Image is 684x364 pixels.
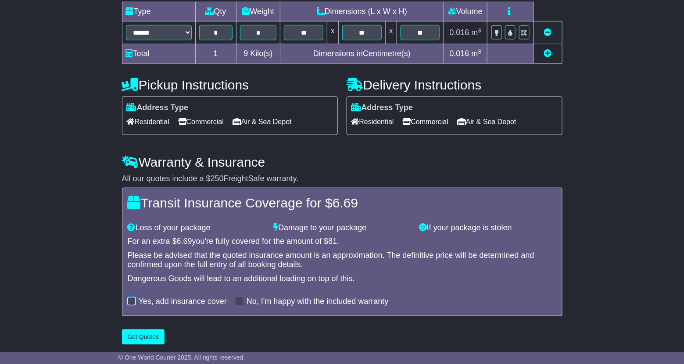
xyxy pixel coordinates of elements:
[457,115,516,128] span: Air & Sea Depot
[236,2,280,21] td: Weight
[195,2,236,21] td: Qty
[351,103,413,113] label: Address Type
[122,2,195,21] td: Type
[244,49,248,58] span: 9
[478,48,482,55] sup: 3
[122,78,338,92] h4: Pickup Instructions
[351,115,394,128] span: Residential
[236,44,280,64] td: Kilo(s)
[127,103,189,113] label: Address Type
[233,115,292,128] span: Air & Sea Depot
[280,44,444,64] td: Dimensions in Centimetre(s)
[122,44,195,64] td: Total
[195,44,236,64] td: 1
[128,237,557,246] div: For an extra $ you're fully covered for the amount of $ .
[327,21,339,44] td: x
[128,274,557,284] div: Dangerous Goods will lead to an additional loading on top of this.
[328,237,337,246] span: 81
[128,251,557,270] div: Please be advised that the quoted insurance amount is an approximation. The definitive price will...
[450,49,469,58] span: 0.016
[450,28,469,37] span: 0.016
[122,174,562,184] div: All our quotes include a $ FreightSafe warranty.
[178,115,224,128] span: Commercial
[122,329,165,345] button: Get Quotes
[280,2,444,21] td: Dimensions (L x W x H)
[128,196,557,210] h4: Transit Insurance Coverage for $
[385,21,397,44] td: x
[333,196,358,210] span: 6.69
[544,28,552,37] a: Remove this item
[472,49,482,58] span: m
[139,297,227,307] label: Yes, add insurance cover
[544,49,552,58] a: Add new item
[415,223,561,233] div: If your package is stolen
[472,28,482,37] span: m
[269,223,415,233] div: Damage to your package
[118,354,245,361] span: © One World Courier 2025. All rights reserved.
[122,155,562,169] h4: Warranty & Insurance
[211,174,224,183] span: 250
[247,297,389,307] label: No, I'm happy with the included warranty
[444,2,487,21] td: Volume
[478,27,482,34] sup: 3
[403,115,448,128] span: Commercial
[347,78,562,92] h4: Delivery Instructions
[123,223,269,233] div: Loss of your package
[127,115,169,128] span: Residential
[177,237,192,246] span: 6.69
